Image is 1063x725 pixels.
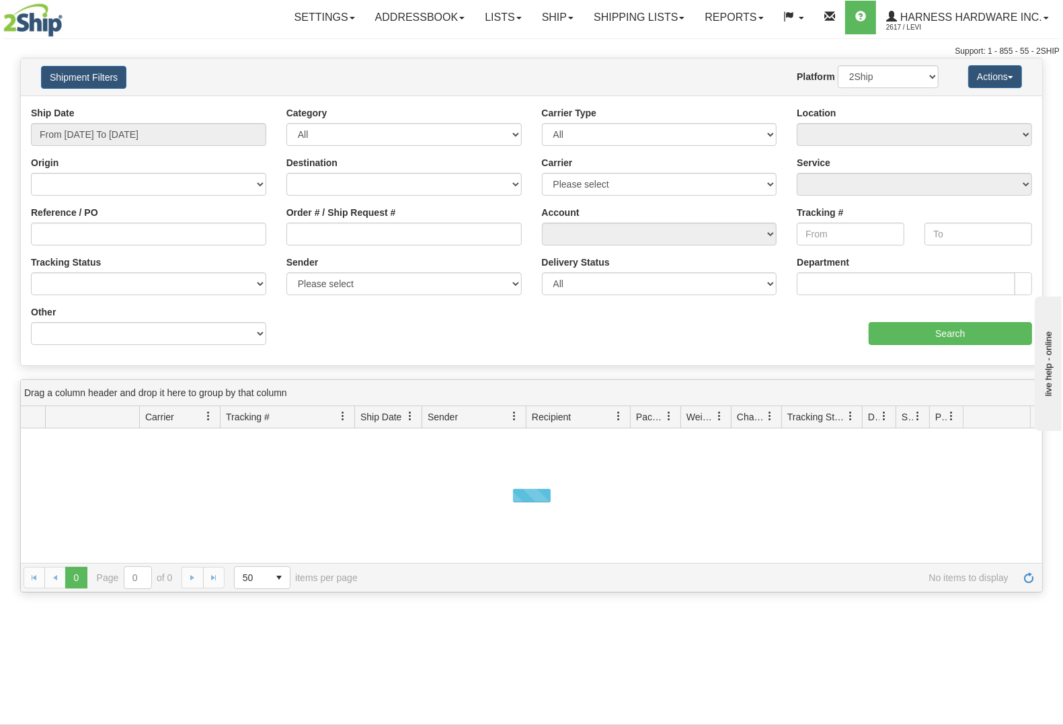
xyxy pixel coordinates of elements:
a: Packages filter column settings [658,405,680,428]
label: Tracking Status [31,256,101,269]
label: Sender [286,256,318,269]
a: Shipping lists [584,1,695,34]
a: Carrier filter column settings [197,405,220,428]
a: Shipment Issues filter column settings [906,405,929,428]
span: Harness Hardware Inc. [897,11,1042,23]
span: Shipment Issues [902,410,913,424]
a: Weight filter column settings [708,405,731,428]
label: Other [31,305,56,319]
span: Page sizes drop down [234,566,290,589]
span: Pickup Status [935,410,947,424]
a: Sender filter column settings [503,405,526,428]
div: grid grouping header [21,380,1042,406]
label: Department [797,256,849,269]
span: No items to display [377,572,1009,583]
a: Reports [695,1,773,34]
label: Service [797,156,830,169]
span: Tracking Status [787,410,846,424]
span: Sender [428,410,458,424]
span: Ship Date [360,410,401,424]
label: Origin [31,156,58,169]
span: 50 [243,571,260,584]
label: Category [286,106,327,120]
input: Search [869,322,1032,345]
label: Platform [797,70,835,83]
span: Page 0 [65,567,87,588]
label: Carrier [542,156,573,169]
a: Charge filter column settings [758,405,781,428]
a: Lists [475,1,531,34]
span: Recipient [532,410,571,424]
a: Tracking # filter column settings [331,405,354,428]
div: live help - online [10,11,124,22]
span: Delivery Status [868,410,879,424]
span: 2617 / Levi [886,21,987,34]
a: Recipient filter column settings [607,405,630,428]
a: Delivery Status filter column settings [873,405,896,428]
label: Ship Date [31,106,75,120]
label: Account [542,206,580,219]
span: Packages [636,410,664,424]
label: Reference / PO [31,206,98,219]
a: Harness Hardware Inc. 2617 / Levi [876,1,1059,34]
a: Addressbook [365,1,475,34]
span: select [268,567,290,588]
span: items per page [234,566,358,589]
a: Ship Date filter column settings [399,405,422,428]
span: Charge [737,410,765,424]
iframe: chat widget [1032,294,1062,431]
img: logo2617.jpg [3,3,63,37]
a: Settings [284,1,365,34]
label: Tracking # [797,206,843,219]
a: Refresh [1018,567,1039,588]
label: Delivery Status [542,256,610,269]
a: Tracking Status filter column settings [839,405,862,428]
input: From [797,223,904,245]
a: Ship [532,1,584,34]
span: Page of 0 [97,566,173,589]
span: Tracking # [226,410,270,424]
label: Carrier Type [542,106,596,120]
span: Carrier [145,410,174,424]
span: Weight [686,410,715,424]
input: To [924,223,1032,245]
button: Shipment Filters [41,66,126,89]
label: Order # / Ship Request # [286,206,396,219]
div: Support: 1 - 855 - 55 - 2SHIP [3,46,1060,57]
label: Location [797,106,836,120]
a: Pickup Status filter column settings [940,405,963,428]
label: Destination [286,156,338,169]
button: Actions [968,65,1022,88]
